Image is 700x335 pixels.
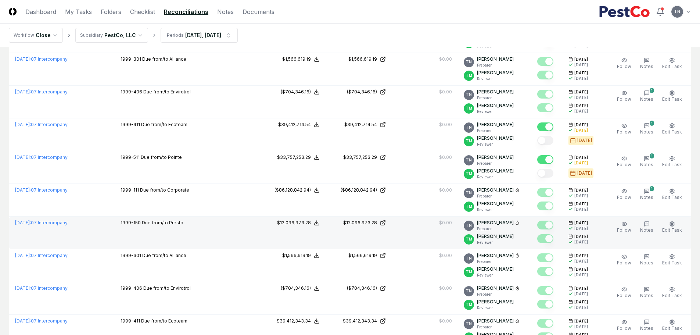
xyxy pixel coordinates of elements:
[15,56,68,62] a: [DATE]:07 Intercompany
[574,57,588,62] span: [DATE]
[439,187,452,193] div: $0.00
[282,56,311,63] div: $1,566,619.19
[477,154,514,161] p: [PERSON_NAME]
[617,195,631,200] span: Follow
[466,106,472,111] span: TM
[277,220,320,226] button: $12,096,973.28
[477,233,514,240] p: [PERSON_NAME]
[537,253,553,262] button: Mark complete
[477,89,514,95] p: [PERSON_NAME]
[477,200,514,207] p: [PERSON_NAME]
[650,153,654,158] div: 1
[662,64,682,69] span: Edit Task
[274,187,320,193] button: ($86,128,842.94)
[143,89,191,95] span: Due from/to Envirotrol
[343,220,377,226] div: $12,096,973.28
[15,154,68,160] a: [DATE]:07 Intercompany
[348,56,377,63] div: $1,566,619.19
[640,325,653,331] span: Notes
[277,318,311,324] div: $39,412,343.34
[639,56,655,71] button: Notes
[331,285,386,292] a: ($704,346.16)
[466,204,472,209] span: TM
[331,121,386,128] a: $39,412,714.54
[617,64,631,69] span: Follow
[574,286,588,291] span: [DATE]
[282,252,311,259] div: $1,566,619.19
[674,9,680,14] span: TN
[121,122,140,127] span: 1999-411
[15,253,31,258] span: [DATE] :
[343,318,377,324] div: $39,412,343.34
[574,76,588,81] div: [DATE]
[639,187,655,202] button: 1Notes
[341,187,377,193] div: ($86,128,842.94)
[466,321,472,327] span: TN
[9,28,238,43] nav: breadcrumb
[477,135,514,142] p: [PERSON_NAME]
[439,56,452,63] div: $0.00
[650,88,654,93] div: 1
[615,89,633,104] button: Follow
[617,129,631,135] span: Follow
[142,56,186,62] span: Due from/to Alliance
[477,63,514,68] p: Preparer
[477,266,514,272] p: [PERSON_NAME]
[662,129,682,135] span: Edit Task
[141,122,187,127] span: Due from/to Ecoteam
[639,121,655,137] button: 1Notes
[574,207,588,212] div: [DATE]
[439,89,452,95] div: $0.00
[282,56,320,63] button: $1,566,619.19
[615,220,633,235] button: Follow
[477,56,514,63] p: [PERSON_NAME]
[640,293,653,298] span: Notes
[477,252,514,259] p: [PERSON_NAME]
[477,187,514,193] p: [PERSON_NAME]
[331,318,386,324] a: $39,412,343.34
[577,137,592,144] div: [DATE]
[140,187,189,193] span: Due from/to Corporate
[615,121,633,137] button: Follow
[537,300,553,309] button: Mark complete
[477,318,514,324] p: [PERSON_NAME]
[574,128,588,133] div: [DATE]
[343,154,377,161] div: $33,757,253.29
[477,70,514,76] p: [PERSON_NAME]
[25,7,56,16] a: Dashboard
[466,59,472,65] span: TN
[277,318,320,324] button: $39,412,343.34
[161,28,238,43] button: Periods[DATE], [DATE]
[661,56,683,71] button: Edit Task
[574,272,588,278] div: [DATE]
[661,220,683,235] button: Edit Task
[574,291,588,297] div: [DATE]
[466,138,472,144] span: TM
[617,260,631,265] span: Follow
[477,76,514,82] p: Reviewer
[331,56,386,63] a: $1,566,619.19
[617,293,631,298] span: Follow
[466,223,472,228] span: TN
[662,293,682,298] span: Edit Task
[466,92,472,97] span: TN
[15,253,68,258] a: [DATE]:07 Intercompany
[477,272,514,278] p: Reviewer
[466,256,472,261] span: TN
[577,170,592,177] div: [DATE]
[439,220,452,226] div: $0.00
[574,188,588,193] span: [DATE]
[15,285,31,291] span: [DATE] :
[574,108,588,114] div: [DATE]
[477,95,514,101] p: Preparer
[662,325,682,331] span: Edit Task
[574,253,588,259] span: [DATE]
[537,155,553,164] button: Mark complete
[615,252,633,268] button: Follow
[15,56,31,62] span: [DATE] :
[617,162,631,167] span: Follow
[477,305,514,311] p: Reviewer
[662,260,682,265] span: Edit Task
[537,90,553,99] button: Mark complete
[121,154,140,160] span: 1999-511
